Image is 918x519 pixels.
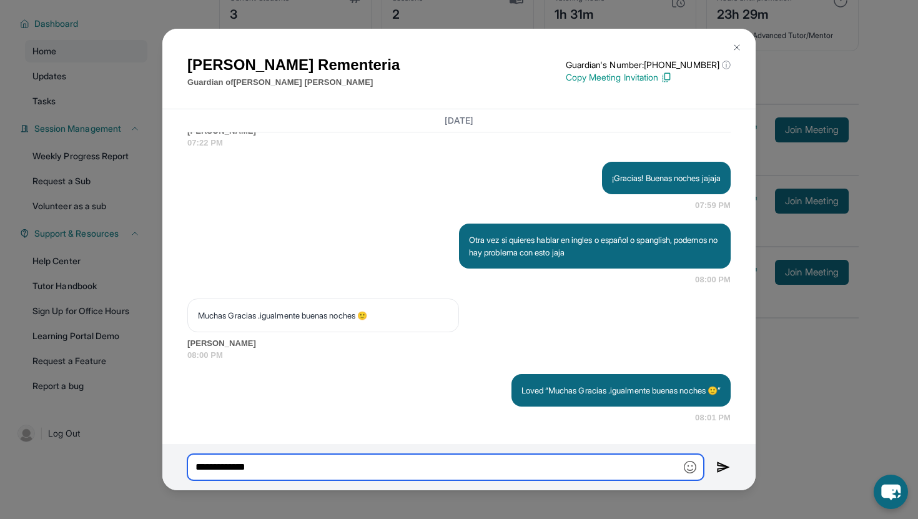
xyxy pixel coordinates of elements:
img: Copy Icon [661,72,672,83]
h3: [DATE] [187,114,731,127]
span: 07:59 PM [695,199,731,212]
span: 07:22 PM [187,137,731,149]
img: Emoji [684,461,696,473]
span: 08:00 PM [695,274,731,286]
span: ⓘ [722,59,731,71]
span: 08:00 PM [187,349,731,362]
p: Guardian's Number: [PHONE_NUMBER] [566,59,731,71]
p: ¡Gracias! Buenas noches jajaja [612,172,721,184]
p: Muchas Gracias .igualmente buenas noches 🙂 [198,309,448,322]
p: Guardian of [PERSON_NAME] [PERSON_NAME] [187,76,400,89]
span: [PERSON_NAME] [187,337,731,350]
img: Send icon [716,460,731,475]
p: Copy Meeting Invitation [566,71,731,84]
button: chat-button [874,475,908,509]
span: 08:01 PM [695,412,731,424]
p: Otra vez si quieres hablar en ingles o español o spanglish, podemos no hay problema con esto jaja [469,234,721,259]
img: Close Icon [732,42,742,52]
h1: [PERSON_NAME] Rementeria [187,54,400,76]
p: Loved “Muchas Gracias .igualmente buenas noches 🙂” [521,384,721,397]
